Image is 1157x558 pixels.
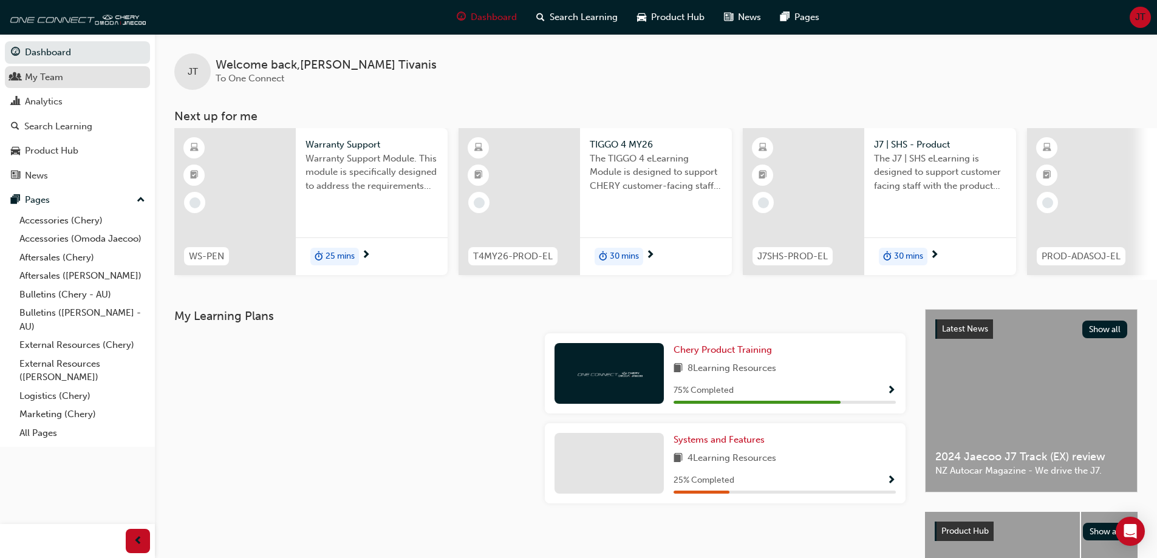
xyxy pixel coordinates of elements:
[190,140,199,156] span: learningResourceType_ELEARNING-icon
[714,5,771,30] a: news-iconNews
[474,168,483,183] span: booktick-icon
[11,195,20,206] span: pages-icon
[674,451,683,466] span: book-icon
[6,5,146,29] img: oneconnect
[894,250,923,264] span: 30 mins
[590,138,722,152] span: TIGGO 4 MY26
[15,405,150,424] a: Marketing (Chery)
[887,386,896,396] span: Show Progress
[758,197,769,208] span: learningRecordVerb_NONE-icon
[651,10,705,24] span: Product Hub
[11,72,20,83] span: people-icon
[188,65,198,79] span: JT
[11,47,20,58] span: guage-icon
[935,464,1127,478] span: NZ Autocar Magazine - We drive the J7.
[305,138,438,152] span: Warranty Support
[361,250,370,261] span: next-icon
[1083,523,1128,540] button: Show all
[474,197,485,208] span: learningRecordVerb_NONE-icon
[216,58,437,72] span: Welcome back , [PERSON_NAME] Tivanis
[674,434,765,445] span: Systems and Features
[743,128,1016,275] a: J7SHS-PROD-ELJ7 | SHS - ProductThe J7 | SHS eLearning is designed to support customer facing staf...
[326,250,355,264] span: 25 mins
[576,367,643,379] img: oneconnect
[174,309,906,323] h3: My Learning Plans
[874,138,1006,152] span: J7 | SHS - Product
[155,109,1157,123] h3: Next up for me
[527,5,627,30] a: search-iconSearch Learning
[15,387,150,406] a: Logistics (Chery)
[471,10,517,24] span: Dashboard
[794,10,819,24] span: Pages
[883,249,892,265] span: duration-icon
[780,10,790,25] span: pages-icon
[25,70,63,84] div: My Team
[25,144,78,158] div: Product Hub
[941,526,989,536] span: Product Hub
[305,152,438,193] span: Warranty Support Module. This module is specifically designed to address the requirements and pro...
[189,197,200,208] span: learningRecordVerb_NONE-icon
[610,250,639,264] span: 30 mins
[447,5,527,30] a: guage-iconDashboard
[11,146,20,157] span: car-icon
[15,211,150,230] a: Accessories (Chery)
[759,140,767,156] span: learningResourceType_ELEARNING-icon
[137,192,145,208] span: up-icon
[674,474,734,488] span: 25 % Completed
[174,128,448,275] a: WS-PENWarranty SupportWarranty Support Module. This module is specifically designed to address th...
[15,424,150,443] a: All Pages
[674,344,772,355] span: Chery Product Training
[674,343,777,357] a: Chery Product Training
[724,10,733,25] span: news-icon
[874,152,1006,193] span: The J7 | SHS eLearning is designed to support customer facing staff with the product and sales in...
[459,128,732,275] a: T4MY26-PROD-ELTIGGO 4 MY26The TIGGO 4 eLearning Module is designed to support CHERY customer-faci...
[935,522,1128,541] a: Product HubShow all
[5,66,150,89] a: My Team
[11,121,19,132] span: search-icon
[457,10,466,25] span: guage-icon
[1116,517,1145,546] div: Open Intercom Messenger
[627,5,714,30] a: car-iconProduct Hub
[5,39,150,189] button: DashboardMy TeamAnalyticsSearch LearningProduct HubNews
[15,355,150,387] a: External Resources ([PERSON_NAME])
[15,248,150,267] a: Aftersales (Chery)
[674,361,683,376] span: book-icon
[1042,197,1053,208] span: learningRecordVerb_NONE-icon
[646,250,655,261] span: next-icon
[674,384,734,398] span: 75 % Completed
[771,5,829,30] a: pages-iconPages
[1043,140,1051,156] span: learningResourceType_ELEARNING-icon
[15,304,150,336] a: Bulletins ([PERSON_NAME] - AU)
[887,383,896,398] button: Show Progress
[5,115,150,138] a: Search Learning
[935,450,1127,464] span: 2024 Jaecoo J7 Track (EX) review
[942,324,988,334] span: Latest News
[5,189,150,211] button: Pages
[15,285,150,304] a: Bulletins (Chery - AU)
[189,250,224,264] span: WS-PEN
[757,250,828,264] span: J7SHS-PROD-EL
[25,169,48,183] div: News
[5,140,150,162] a: Product Hub
[887,473,896,488] button: Show Progress
[15,336,150,355] a: External Resources (Chery)
[688,361,776,376] span: 8 Learning Resources
[25,95,63,109] div: Analytics
[1135,10,1145,24] span: JT
[11,171,20,182] span: news-icon
[1043,168,1051,183] span: booktick-icon
[925,309,1138,492] a: Latest NewsShow all2024 Jaecoo J7 Track (EX) reviewNZ Autocar Magazine - We drive the J7.
[11,97,20,107] span: chart-icon
[599,249,607,265] span: duration-icon
[935,319,1127,339] a: Latest NewsShow all
[474,140,483,156] span: learningResourceType_ELEARNING-icon
[25,193,50,207] div: Pages
[473,250,553,264] span: T4MY26-PROD-EL
[134,534,143,549] span: prev-icon
[1082,321,1128,338] button: Show all
[738,10,761,24] span: News
[190,168,199,183] span: booktick-icon
[550,10,618,24] span: Search Learning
